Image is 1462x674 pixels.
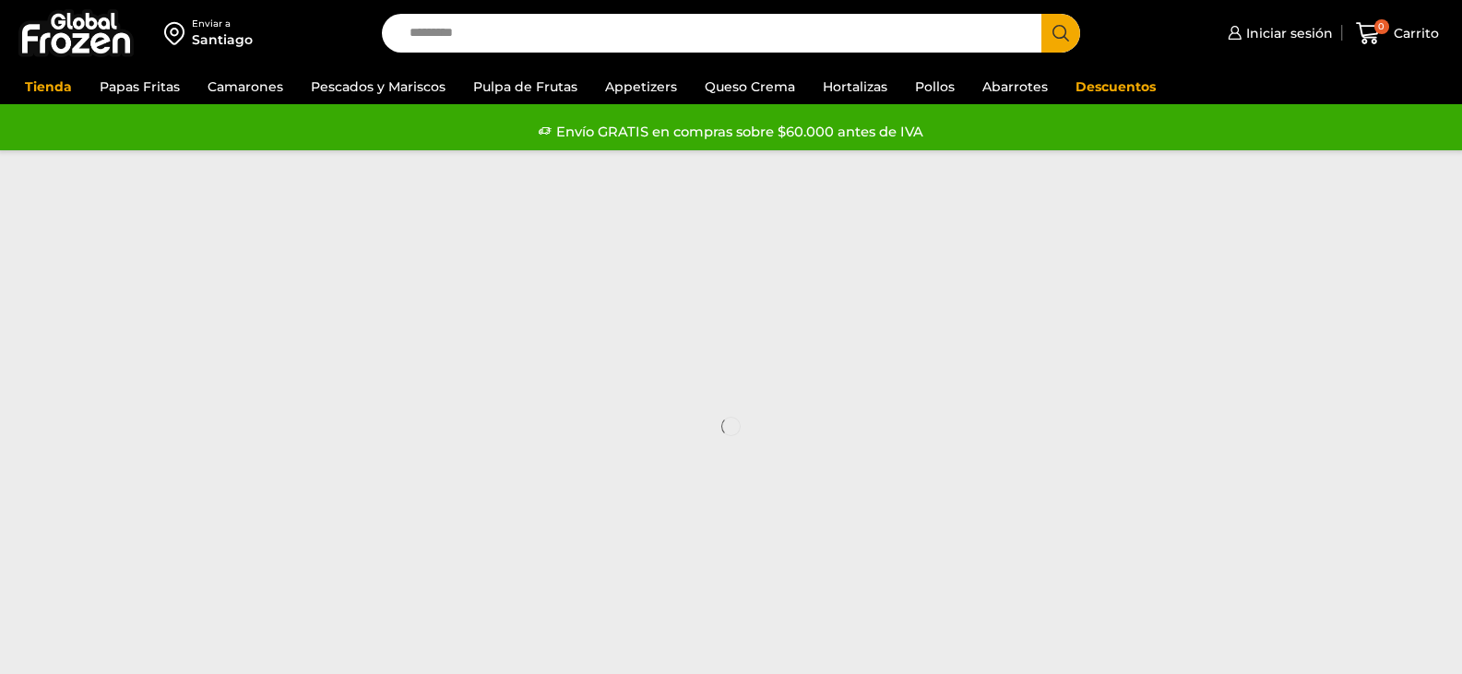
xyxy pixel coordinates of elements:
[1041,14,1080,53] button: Search button
[1223,15,1333,52] a: Iniciar sesión
[1242,24,1333,42] span: Iniciar sesión
[464,69,587,104] a: Pulpa de Frutas
[302,69,455,104] a: Pescados y Mariscos
[90,69,189,104] a: Papas Fritas
[16,69,81,104] a: Tienda
[1374,19,1389,34] span: 0
[192,30,253,49] div: Santiago
[695,69,804,104] a: Queso Crema
[1066,69,1165,104] a: Descuentos
[814,69,897,104] a: Hortalizas
[596,69,686,104] a: Appetizers
[1389,24,1439,42] span: Carrito
[198,69,292,104] a: Camarones
[192,18,253,30] div: Enviar a
[164,18,192,49] img: address-field-icon.svg
[906,69,964,104] a: Pollos
[973,69,1057,104] a: Abarrotes
[1351,12,1444,55] a: 0 Carrito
